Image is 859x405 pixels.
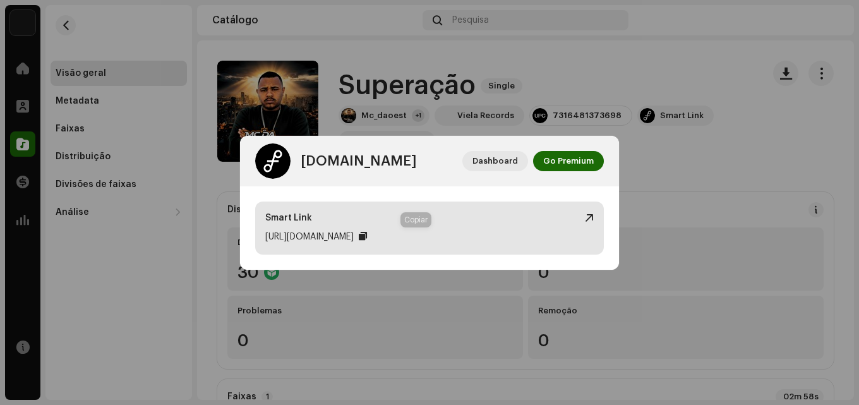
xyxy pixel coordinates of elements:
button: Dashboard [462,151,528,171]
div: Smart Link [265,212,312,224]
span: Dashboard [472,148,518,174]
div: [DOMAIN_NAME] [301,154,416,169]
span: Go Premium [543,148,594,174]
div: [URL][DOMAIN_NAME] [265,229,354,245]
button: Go Premium [533,151,604,171]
